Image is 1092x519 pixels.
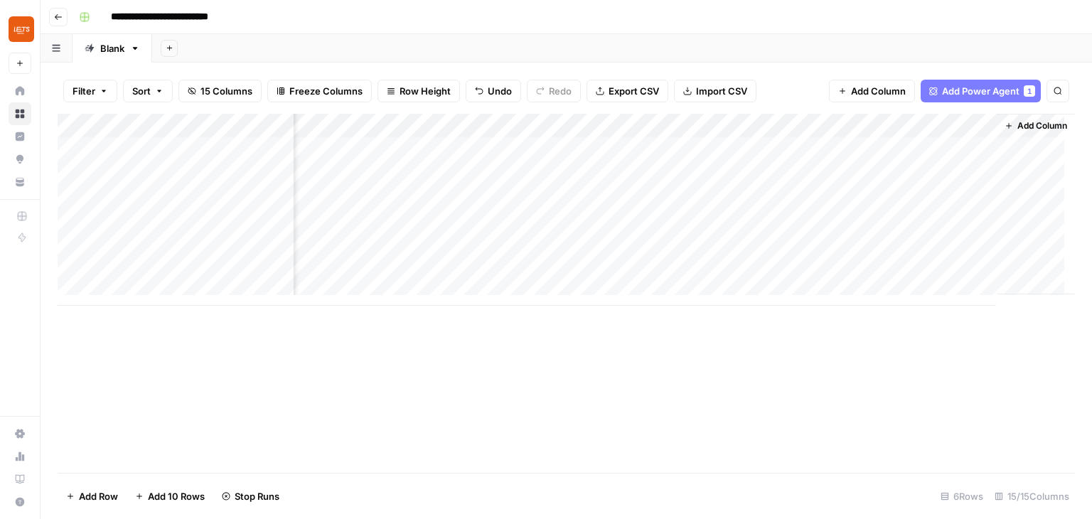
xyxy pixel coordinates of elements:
[9,125,31,148] a: Insights
[466,80,521,102] button: Undo
[200,84,252,98] span: 15 Columns
[378,80,460,102] button: Row Height
[9,11,31,47] button: Workspace: LETS
[123,80,173,102] button: Sort
[549,84,572,98] span: Redo
[127,485,213,508] button: Add 10 Rows
[989,485,1075,508] div: 15/15 Columns
[58,485,127,508] button: Add Row
[132,84,151,98] span: Sort
[9,468,31,491] a: Learning Hub
[73,84,95,98] span: Filter
[9,445,31,468] a: Usage
[696,84,747,98] span: Import CSV
[9,148,31,171] a: Opportunities
[289,84,363,98] span: Freeze Columns
[73,34,152,63] a: Blank
[1024,85,1035,97] div: 1
[942,84,1019,98] span: Add Power Agent
[935,485,989,508] div: 6 Rows
[488,84,512,98] span: Undo
[79,489,118,503] span: Add Row
[921,80,1041,102] button: Add Power Agent1
[609,84,659,98] span: Export CSV
[527,80,581,102] button: Redo
[851,84,906,98] span: Add Column
[100,41,124,55] div: Blank
[63,80,117,102] button: Filter
[267,80,372,102] button: Freeze Columns
[674,80,756,102] button: Import CSV
[9,491,31,513] button: Help + Support
[9,422,31,445] a: Settings
[587,80,668,102] button: Export CSV
[178,80,262,102] button: 15 Columns
[235,489,279,503] span: Stop Runs
[829,80,915,102] button: Add Column
[1027,85,1032,97] span: 1
[9,102,31,125] a: Browse
[9,171,31,193] a: Your Data
[1017,119,1067,132] span: Add Column
[400,84,451,98] span: Row Height
[9,80,31,102] a: Home
[999,117,1073,135] button: Add Column
[213,485,288,508] button: Stop Runs
[9,16,34,42] img: LETS Logo
[148,489,205,503] span: Add 10 Rows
